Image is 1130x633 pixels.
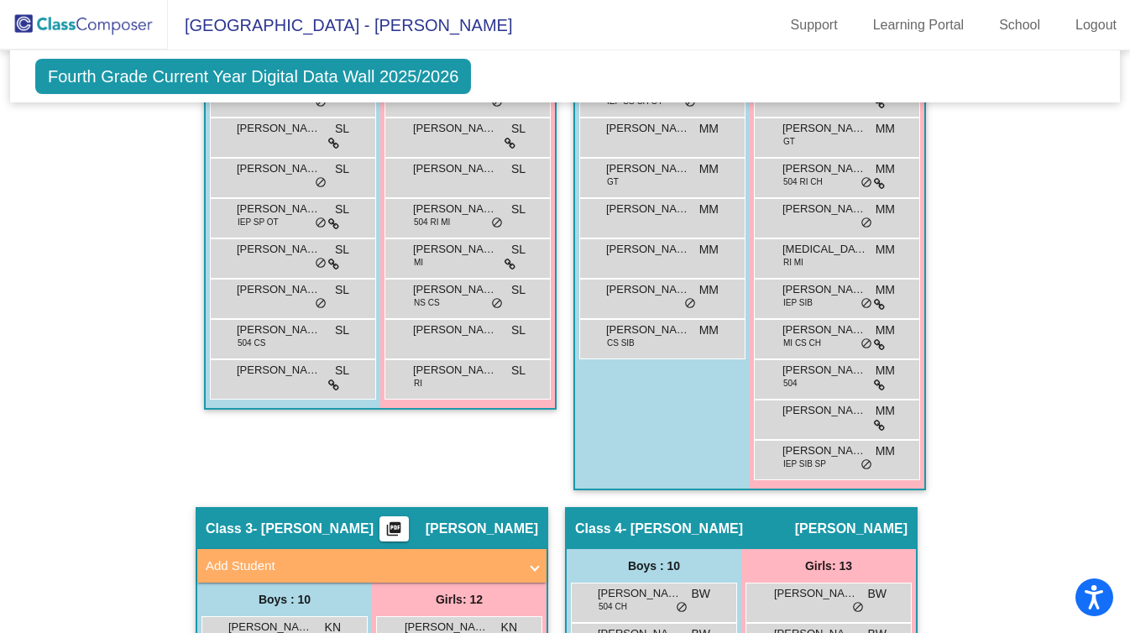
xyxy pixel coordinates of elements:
span: SL [335,160,349,178]
div: Girls: 13 [741,549,916,583]
span: [PERSON_NAME] [237,362,321,379]
span: GT [607,175,619,188]
span: do_not_disturb_alt [315,176,327,190]
span: SL [511,120,526,138]
span: - [PERSON_NAME] [622,521,743,537]
span: [PERSON_NAME] [782,281,866,298]
span: do_not_disturb_alt [315,257,327,270]
span: [PERSON_NAME] [237,120,321,137]
mat-expansion-panel-header: Add Student [197,549,547,583]
span: do_not_disturb_alt [852,601,864,615]
span: MM [699,120,719,138]
span: [PERSON_NAME] [782,402,866,419]
span: SL [335,322,349,339]
span: NS CS [414,296,440,309]
span: SL [511,281,526,299]
span: MM [876,120,895,138]
span: MM [699,241,719,259]
span: IEP SP OT [238,216,279,228]
span: [GEOGRAPHIC_DATA] - [PERSON_NAME] [168,12,512,39]
span: [PERSON_NAME] [606,120,690,137]
span: do_not_disturb_alt [491,297,503,311]
span: SL [511,160,526,178]
span: [PERSON_NAME] [237,281,321,298]
span: [PERSON_NAME] [606,281,690,298]
span: MM [876,281,895,299]
span: SL [335,201,349,218]
span: [PERSON_NAME] [413,241,497,258]
span: GT [783,135,795,148]
span: [PERSON_NAME] [774,585,858,602]
span: SL [511,322,526,339]
span: SL [511,241,526,259]
span: [PERSON_NAME] [426,521,538,537]
a: Logout [1062,12,1130,39]
span: MM [699,201,719,218]
span: 504 RI CH [783,175,823,188]
span: [PERSON_NAME] [413,322,497,338]
span: [PERSON_NAME] [782,362,866,379]
span: [PERSON_NAME] [237,322,321,338]
mat-panel-title: Add Student [206,557,518,576]
span: [PERSON_NAME] [606,201,690,217]
span: MM [876,241,895,259]
a: Support [777,12,851,39]
span: MM [876,322,895,339]
span: [PERSON_NAME] [413,201,497,217]
span: MI CS CH [783,337,821,349]
span: [PERSON_NAME] [782,120,866,137]
span: [PERSON_NAME] [413,362,497,379]
a: Learning Portal [860,12,978,39]
span: [PERSON_NAME] [413,281,497,298]
div: Boys : 10 [197,583,372,616]
span: SL [511,362,526,379]
span: SL [335,281,349,299]
span: BW [691,585,710,603]
span: do_not_disturb_alt [861,297,872,311]
span: do_not_disturb_alt [315,217,327,230]
span: RI [414,377,422,390]
span: do_not_disturb_alt [676,601,688,615]
span: [PERSON_NAME] [782,201,866,217]
span: [PERSON_NAME] [606,160,690,177]
span: - [PERSON_NAME] [253,521,374,537]
span: MM [876,362,895,379]
a: School [986,12,1054,39]
mat-icon: picture_as_pdf [384,521,404,544]
span: MI [414,256,423,269]
div: Girls: 12 [372,583,547,616]
span: MM [699,322,719,339]
span: [PERSON_NAME] [237,201,321,217]
span: [PERSON_NAME] [237,241,321,258]
span: do_not_disturb_alt [491,217,503,230]
span: [PERSON_NAME] [795,521,908,537]
span: do_not_disturb_alt [315,297,327,311]
span: MM [876,442,895,460]
button: Print Students Details [379,516,409,541]
span: [PERSON_NAME] [237,160,321,177]
span: SL [335,120,349,138]
span: do_not_disturb_alt [861,217,872,230]
span: CS SIB [607,337,635,349]
span: MM [699,160,719,178]
span: Class 4 [575,521,622,537]
span: MM [699,281,719,299]
span: 504 [783,377,798,390]
span: IEP SIB [783,296,813,309]
span: 504 CH [599,600,627,613]
span: do_not_disturb_alt [684,297,696,311]
span: Class 3 [206,521,253,537]
span: [PERSON_NAME] [413,160,497,177]
span: do_not_disturb_alt [861,337,872,351]
span: MM [876,402,895,420]
span: MM [876,160,895,178]
span: do_not_disturb_alt [861,458,872,472]
span: SL [335,241,349,259]
span: [PERSON_NAME] [782,160,866,177]
span: RI MI [783,256,803,269]
span: [PERSON_NAME] [606,241,690,258]
span: [MEDICAL_DATA][PERSON_NAME] [782,241,866,258]
span: SL [511,201,526,218]
span: [PERSON_NAME] [782,322,866,338]
span: MM [876,201,895,218]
